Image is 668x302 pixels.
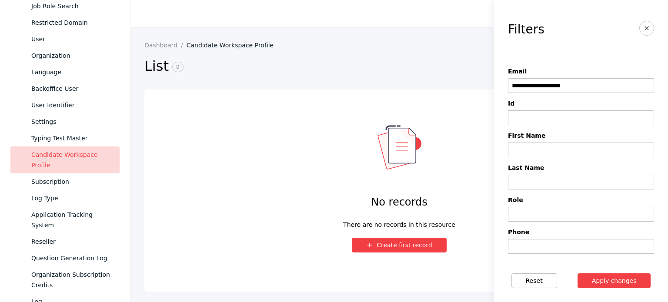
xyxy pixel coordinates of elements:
[508,23,544,37] h3: Filters
[508,132,654,139] label: First Name
[31,149,113,170] div: Candidate Workspace Profile
[10,64,120,80] a: Language
[31,1,113,11] div: Job Role Search
[31,116,113,127] div: Settings
[31,209,113,230] div: Application Tracking System
[508,196,654,203] label: Role
[31,269,113,290] div: Organization Subscription Credits
[31,193,113,203] div: Log Type
[508,68,654,75] label: Email
[10,250,120,266] a: Question Generation Log
[10,130,120,146] a: Typing Test Master
[10,146,120,173] a: Candidate Workspace Profile
[31,100,113,110] div: User Identifier
[508,164,654,171] label: Last Name
[31,17,113,28] div: Restricted Domain
[10,266,120,293] a: Organization Subscription Credits
[508,100,654,107] label: Id
[31,83,113,94] div: Backoffice User
[187,42,281,49] a: Candidate Workspace Profile
[31,133,113,143] div: Typing Test Master
[10,47,120,64] a: Organization
[352,238,447,252] button: Create first record
[31,253,113,263] div: Question Generation Log
[10,31,120,47] a: User
[31,236,113,247] div: Reseller
[10,14,120,31] a: Restricted Domain
[31,50,113,61] div: Organization
[10,206,120,233] a: Application Tracking System
[508,229,654,236] label: Phone
[10,80,120,97] a: Backoffice User
[10,113,120,130] a: Settings
[511,273,557,288] button: Reset
[172,62,184,72] span: 0
[578,273,651,288] button: Apply changes
[31,67,113,77] div: Language
[10,97,120,113] a: User Identifier
[343,219,455,224] div: There are no records in this resource
[31,176,113,187] div: Subscription
[10,233,120,250] a: Reseller
[144,42,187,49] a: Dashboard
[144,57,508,76] h2: List
[31,34,113,44] div: User
[10,173,120,190] a: Subscription
[10,190,120,206] a: Log Type
[371,195,427,209] h4: No records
